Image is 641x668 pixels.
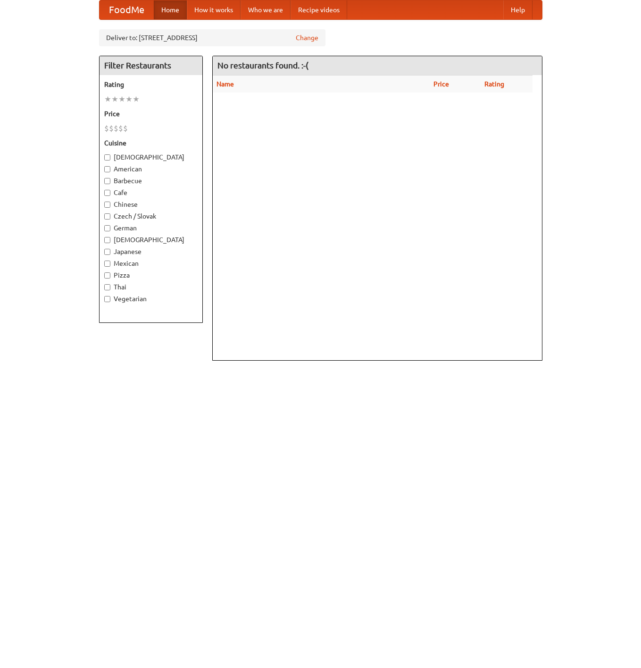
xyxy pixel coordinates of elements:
[99,29,325,46] div: Deliver to: [STREET_ADDRESS]
[100,56,202,75] h4: Filter Restaurants
[104,282,198,292] label: Thai
[104,152,198,162] label: [DEMOGRAPHIC_DATA]
[104,211,198,221] label: Czech / Slovak
[104,154,110,161] input: [DEMOGRAPHIC_DATA]
[104,294,198,304] label: Vegetarian
[104,94,111,104] li: ★
[104,213,110,220] input: Czech / Slovak
[104,80,198,89] h5: Rating
[118,123,123,134] li: $
[104,235,198,245] label: [DEMOGRAPHIC_DATA]
[104,225,110,231] input: German
[484,80,504,88] a: Rating
[104,223,198,233] label: German
[104,261,110,267] input: Mexican
[114,123,118,134] li: $
[296,33,318,42] a: Change
[216,80,234,88] a: Name
[104,259,198,268] label: Mexican
[109,123,114,134] li: $
[123,123,128,134] li: $
[104,178,110,184] input: Barbecue
[104,190,110,196] input: Cafe
[100,0,154,19] a: FoodMe
[104,284,110,290] input: Thai
[291,0,347,19] a: Recipe videos
[125,94,133,104] li: ★
[217,61,308,70] ng-pluralize: No restaurants found. :-(
[104,164,198,174] label: American
[104,109,198,118] h5: Price
[111,94,118,104] li: ★
[104,200,198,209] label: Chinese
[104,176,198,186] label: Barbecue
[104,188,198,197] label: Cafe
[433,80,449,88] a: Price
[104,247,198,256] label: Japanese
[104,237,110,243] input: [DEMOGRAPHIC_DATA]
[118,94,125,104] li: ★
[104,271,198,280] label: Pizza
[241,0,291,19] a: Who we are
[104,202,110,208] input: Chinese
[187,0,241,19] a: How it works
[503,0,533,19] a: Help
[104,296,110,302] input: Vegetarian
[104,249,110,255] input: Japanese
[104,166,110,172] input: American
[104,123,109,134] li: $
[104,138,198,148] h5: Cuisine
[104,272,110,279] input: Pizza
[133,94,140,104] li: ★
[154,0,187,19] a: Home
